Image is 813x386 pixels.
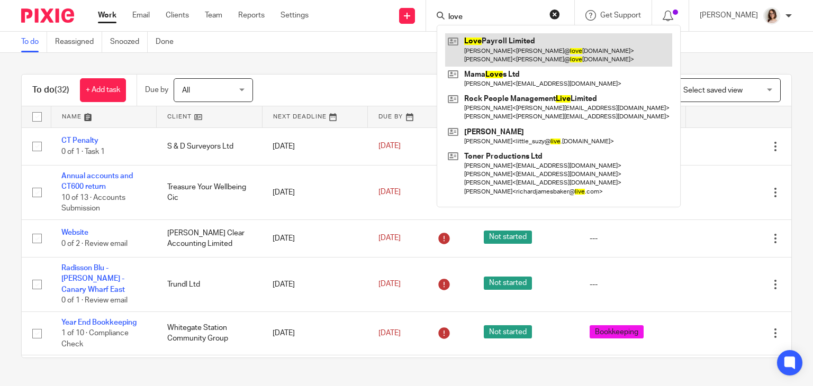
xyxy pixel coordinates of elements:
a: Snoozed [110,32,148,52]
td: [DATE] [262,127,368,165]
span: Bookkeeping [590,325,644,338]
span: All [182,87,190,94]
a: Clients [166,10,189,21]
td: S & D Surveyors Ltd [157,127,263,165]
td: [DATE] [262,311,368,355]
a: Year End Bookkeeping [61,319,137,326]
td: Trundl Ltd [157,258,263,312]
a: Reassigned [55,32,102,52]
span: 0 of 1 · Review email [61,297,128,304]
img: Caroline%20-%20HS%20-%20LI.png [763,7,780,24]
button: Clear [549,9,560,20]
img: Pixie [21,8,74,23]
td: [DATE] [262,219,368,257]
span: Get Support [600,12,641,19]
span: 10 of 13 · Accounts Submission [61,194,125,213]
span: (32) [55,86,69,94]
div: --- [590,233,675,244]
td: [PERSON_NAME] Clear Accounting Limited [157,219,263,257]
td: [DATE] [262,165,368,219]
p: [PERSON_NAME] [700,10,758,21]
td: Treasure Your Wellbeing Cic [157,165,263,219]
a: Reports [238,10,265,21]
span: [DATE] [378,329,401,337]
span: 0 of 1 · Task 1 [61,148,105,155]
span: Not started [484,231,532,244]
a: Work [98,10,116,21]
span: Not started [484,325,532,338]
a: Done [156,32,182,52]
a: + Add task [80,78,126,102]
a: To do [21,32,47,52]
a: Team [205,10,222,21]
a: Annual accounts and CT600 return [61,172,133,190]
a: Website [61,229,88,236]
input: Search [447,13,543,22]
span: [DATE] [378,235,401,242]
h1: To do [32,85,69,96]
a: Settings [281,10,309,21]
a: CT Penalty [61,137,98,144]
p: Due by [145,85,168,95]
span: Not started [484,277,532,290]
td: Whitegate Station Community Group [157,311,263,355]
div: --- [590,279,675,290]
span: Select saved view [683,87,743,94]
span: [DATE] [378,143,401,150]
span: 1 of 10 · Compliance Check [61,329,129,348]
span: [DATE] [378,281,401,288]
a: Radisson Blu - [PERSON_NAME] - Canary Wharf East [61,264,125,293]
span: [DATE] [378,189,401,196]
span: 0 of 2 · Review email [61,240,128,247]
a: Email [132,10,150,21]
td: [DATE] [262,258,368,312]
